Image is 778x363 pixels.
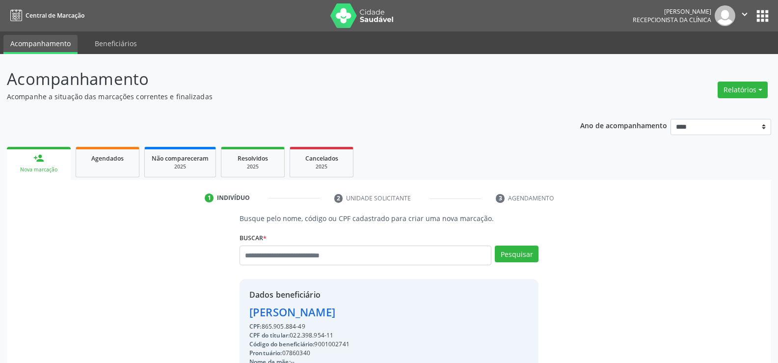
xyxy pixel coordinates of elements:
div: Dados beneficiário [249,289,466,301]
p: Busque pelo nome, código ou CPF cadastrado para criar uma nova marcação. [240,213,538,223]
p: Acompanhamento [7,67,542,91]
span: Não compareceram [152,154,209,163]
div: 865.905.884-49 [249,322,466,331]
div: 2025 [228,163,277,170]
span: Prontuário: [249,349,282,357]
p: Acompanhe a situação das marcações correntes e finalizadas [7,91,542,102]
a: Acompanhamento [3,35,78,54]
div: 07860340 [249,349,466,358]
a: Beneficiários [88,35,144,52]
span: Recepcionista da clínica [633,16,711,24]
span: CPF: [249,322,262,331]
button:  [735,5,754,26]
div: 2025 [297,163,346,170]
button: Relatórios [718,82,768,98]
div: 1 [205,194,214,202]
div: 2025 [152,163,209,170]
div: Indivíduo [217,194,250,202]
span: Agendados [91,154,124,163]
div: 022.398.954-11 [249,331,466,340]
img: img [715,5,735,26]
div: 9001002741 [249,340,466,349]
div: person_add [33,153,44,164]
span: Resolvidos [238,154,268,163]
span: CPF do titular: [249,331,290,339]
p: Ano de acompanhamento [580,119,667,131]
span: Central de Marcação [26,11,84,20]
span: Cancelados [305,154,338,163]
i:  [739,9,750,20]
a: Central de Marcação [7,7,84,24]
button: apps [754,7,771,25]
div: [PERSON_NAME] [249,304,466,320]
div: [PERSON_NAME] [633,7,711,16]
span: Código do beneficiário: [249,340,314,348]
label: Buscar [240,230,267,246]
button: Pesquisar [495,246,538,262]
div: Nova marcação [14,166,64,173]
